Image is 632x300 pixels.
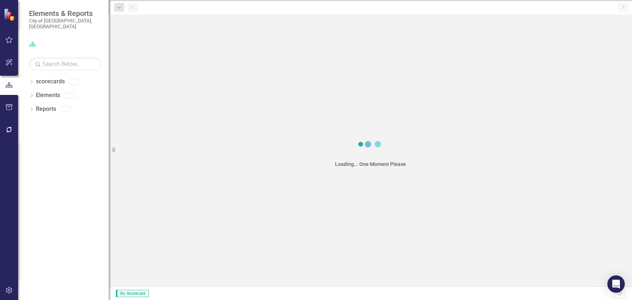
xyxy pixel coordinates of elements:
[29,58,101,70] input: Search Below...
[607,275,625,293] div: Open Intercom Messenger
[335,161,406,168] div: Loading... One Moment Please
[29,18,101,30] small: City of [GEOGRAPHIC_DATA], [GEOGRAPHIC_DATA]
[36,105,56,113] a: Reports
[29,9,101,18] span: Elements & Reports
[36,78,65,86] a: scorecards
[36,91,60,100] a: Elements
[4,8,16,21] img: ClearPoint Strategy
[116,290,149,297] span: By Scorecard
